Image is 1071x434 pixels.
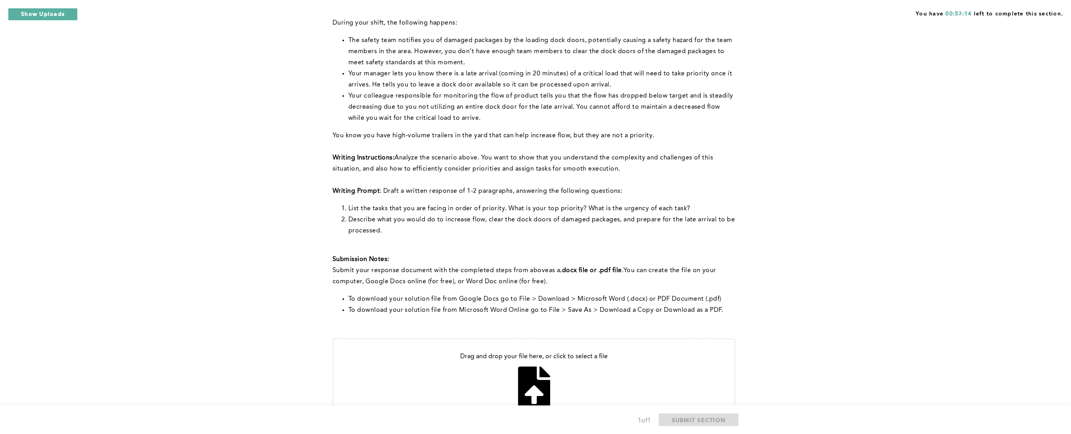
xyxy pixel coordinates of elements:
[672,416,726,424] span: SUBMIT SECTION
[549,267,560,274] span: as a
[348,205,690,212] span: List the tasks that you are facing in order of priority. What is your top priority? What is the u...
[333,155,394,161] strong: Writing Instructions:
[348,93,735,121] span: Your colleague responsible for monitoring the flow of product tells you that the flow has dropped...
[380,188,622,194] span: : Draft a written response of 1-2 paragraphs, answering the following questions:
[333,188,380,194] strong: Writing Prompt
[8,8,78,21] button: Show Uploads
[333,265,735,287] p: with the completed steps from above You can create the file on your computer, Google Docs online ...
[622,267,623,274] span: .
[348,305,735,316] li: To download your solution file from Microsoft Word Online go to File > Save As > Download a Copy ...
[333,133,654,139] span: You know you have high-volume trailers in the yard that can help increase flow, but they are not ...
[333,155,715,172] span: Analyze the scenario above. You want to show that you understand the complexity and challenges of...
[560,267,622,274] strong: .docx file or .pdf file
[333,256,389,263] strong: Submission Notes:
[348,217,736,234] span: Describe what you would do to increase flow, clear the dock doors of damaged packages, and prepar...
[333,267,434,274] span: Submit your response document
[638,415,651,426] div: 1 of 1
[945,11,972,17] span: 00:53:14
[348,71,734,88] span: Your manager lets you know there is a late arrival (coming in 20 minutes) of a critical load that...
[916,8,1063,18] span: You have left to complete this section.
[348,37,734,66] span: The safety team notifies you of damaged packages by the loading dock doors, potentially causing a...
[348,294,735,305] li: To download your solution file from Google Docs go to File > Download > Microsoft Word (.docx) or...
[333,20,457,26] span: During your shift, the following happens:
[659,413,739,426] button: SUBMIT SECTION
